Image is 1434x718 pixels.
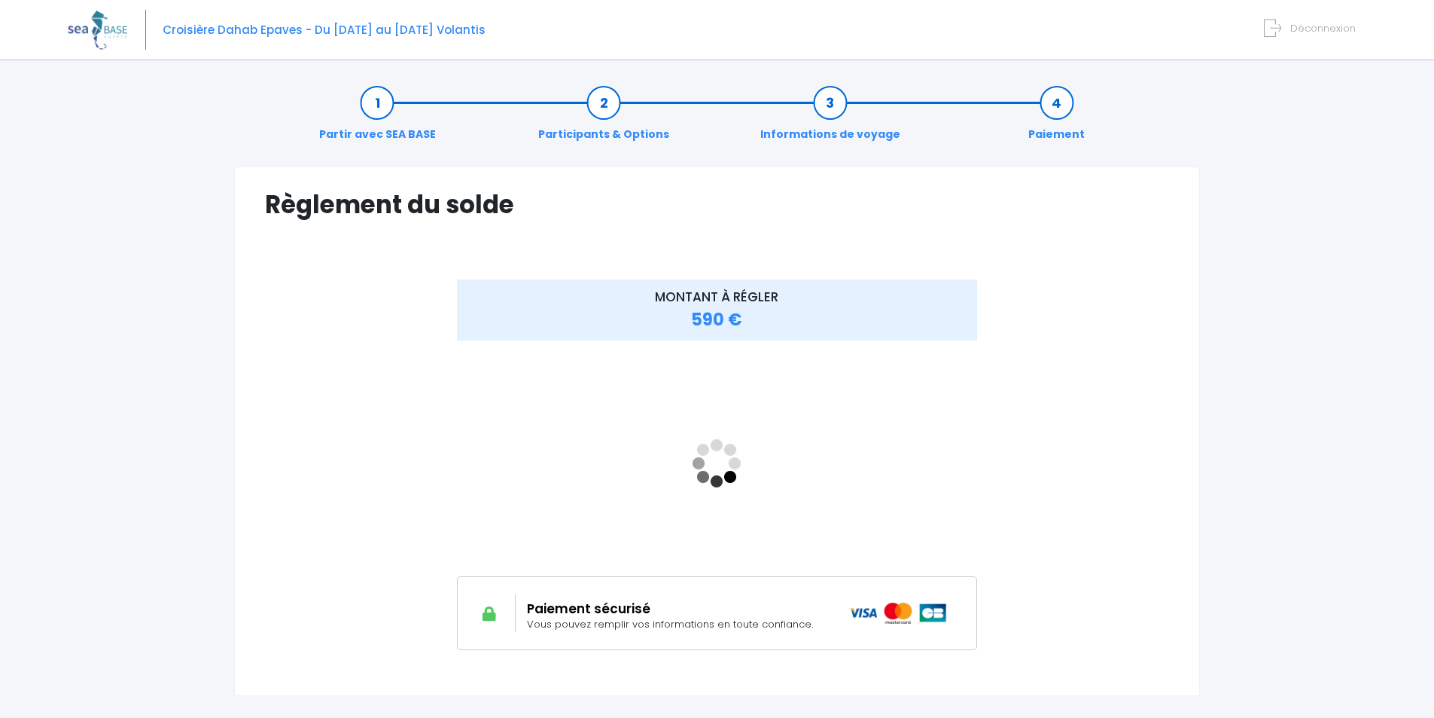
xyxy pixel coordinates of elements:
span: MONTANT À RÉGLER [655,288,778,306]
a: Informations de voyage [753,95,908,142]
img: icons_paiement_securise@2x.png [849,603,948,624]
span: Vous pouvez remplir vos informations en toute confiance. [527,617,813,631]
span: 590 € [691,308,742,332]
a: Participants & Options [531,95,677,142]
a: Partir avec SEA BASE [312,95,443,142]
h1: Règlement du solde [265,190,1169,219]
span: Déconnexion [1290,21,1356,35]
span: Croisière Dahab Epaves - Du [DATE] au [DATE] Volantis [163,22,486,38]
iframe: <!-- //required --> [457,350,977,576]
a: Paiement [1021,95,1092,142]
h2: Paiement sécurisé [527,601,827,616]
